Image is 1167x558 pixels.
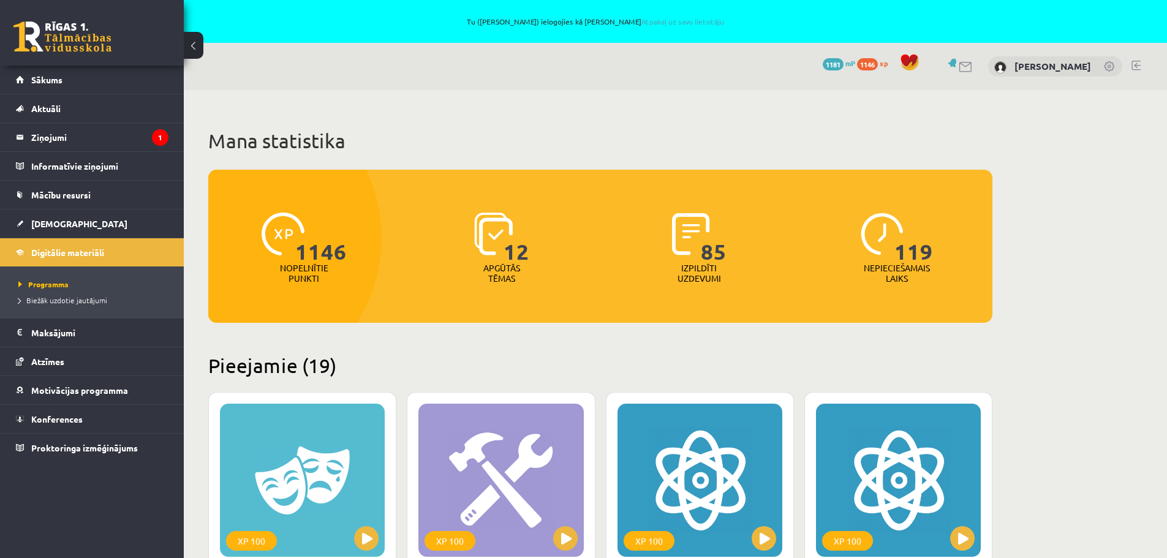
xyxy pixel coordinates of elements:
span: Motivācijas programma [31,385,128,396]
p: Apgūtās tēmas [478,263,526,284]
div: XP 100 [226,531,277,551]
a: [PERSON_NAME] [1014,60,1091,72]
img: icon-learned-topics-4a711ccc23c960034f471b6e78daf4a3bad4a20eaf4de84257b87e66633f6470.svg [474,213,513,255]
h1: Mana statistika [208,129,992,153]
span: Digitālie materiāli [31,247,104,258]
div: XP 100 [822,531,873,551]
span: Biežāk uzdotie jautājumi [18,295,107,305]
a: 1181 mP [823,58,855,68]
img: icon-clock-7be60019b62300814b6bd22b8e044499b485619524d84068768e800edab66f18.svg [861,213,904,255]
a: Mācību resursi [16,181,168,209]
a: Sākums [16,66,168,94]
span: mP [845,58,855,68]
i: 1 [152,129,168,146]
p: Nepieciešamais laiks [864,263,930,284]
a: Programma [18,279,172,290]
a: Rīgas 1. Tālmācības vidusskola [13,21,111,52]
span: [DEMOGRAPHIC_DATA] [31,218,127,229]
span: 1146 [857,58,878,70]
img: icon-xp-0682a9bc20223a9ccc6f5883a126b849a74cddfe5390d2b41b4391c66f2066e7.svg [262,213,304,255]
div: XP 100 [425,531,475,551]
div: XP 100 [624,531,674,551]
a: Ziņojumi1 [16,123,168,151]
span: Konferences [31,413,83,424]
a: Maksājumi [16,319,168,347]
span: Proktoringa izmēģinājums [31,442,138,453]
p: Nopelnītie punkti [280,263,328,284]
a: 1146 xp [857,58,894,68]
span: 85 [701,213,727,263]
span: 119 [894,213,933,263]
a: Digitālie materiāli [16,238,168,266]
span: Atzīmes [31,356,64,367]
span: 1146 [295,213,347,263]
img: Ance Āboliņa [994,61,1006,74]
span: Programma [18,279,69,289]
a: Informatīvie ziņojumi [16,152,168,180]
a: Konferences [16,405,168,433]
legend: Informatīvie ziņojumi [31,152,168,180]
a: Aktuāli [16,94,168,123]
img: icon-completed-tasks-ad58ae20a441b2904462921112bc710f1caf180af7a3daa7317a5a94f2d26646.svg [672,213,710,255]
h2: Pieejamie (19) [208,353,992,377]
span: 1181 [823,58,844,70]
a: Motivācijas programma [16,376,168,404]
span: Mācību resursi [31,189,91,200]
p: Izpildīti uzdevumi [675,263,723,284]
a: Atzīmes [16,347,168,375]
a: [DEMOGRAPHIC_DATA] [16,209,168,238]
legend: Ziņojumi [31,123,168,151]
legend: Maksājumi [31,319,168,347]
span: Sākums [31,74,62,85]
a: Atpakaļ uz savu lietotāju [641,17,724,26]
a: Proktoringa izmēģinājums [16,434,168,462]
a: Biežāk uzdotie jautājumi [18,295,172,306]
span: Aktuāli [31,103,61,114]
span: xp [880,58,888,68]
span: 12 [504,213,529,263]
span: Tu ([PERSON_NAME]) ielogojies kā [PERSON_NAME] [141,18,1051,25]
